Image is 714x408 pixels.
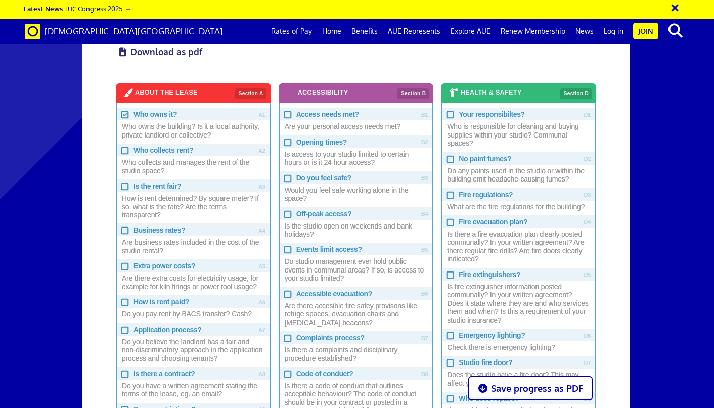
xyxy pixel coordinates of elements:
input: Opening times? Is access to your studio limited to certain hours or is it 24 hour access? [284,139,290,145]
strong: Latest News: [24,4,64,13]
b: Save progress as PDF [491,383,584,394]
input: Business rates? Are business rates included in the cost of the studio rental? [121,226,127,233]
input: Emergency lighting? Check there is emergency lighting? [447,332,453,338]
span: Is the rent fair? [117,179,270,192]
a: Download as pdf [119,46,203,57]
span: Who owns the building? Is it a local authority, private landlord or collective? [117,120,270,141]
span: Is there a complaints and disciplinary procedure established? [280,344,433,365]
span: Are your personal access needs met? [280,120,433,132]
div: ABOUT THE LEASE [116,83,271,103]
a: Home [317,19,346,44]
span: Do you feel safe? [280,171,433,184]
input: Extra power costs? Are there extra costs for electricity usage, for example for kiln firings or p... [121,262,127,268]
span: How is rent paid? [117,295,270,308]
a: Save progress as PDF [468,376,593,400]
input: Complaints process? Is there a complaints and disciplinary procedure established? [284,334,290,340]
a: Latest News:TUC Congress 2025 → [24,4,131,13]
span: Is access to your studio limited to certain hours or is it 24 hour access? [280,148,433,169]
span: Are there extra costs for electricity usage, for example for kiln firings or power tool usage? [117,272,270,293]
input: Who does repairs? If something in your studio breaks, who does the repair, you or studio managers... [447,395,453,401]
span: Is the studio open on weekends and bank holidays? [280,220,433,241]
input: Accessible evacuation? Are there accesible fire safey provisons like refuge spaces, evacuation ch... [284,290,290,296]
span: Who collects rent? [117,144,270,156]
input: Events limit access? Do studio management ever hold public events in communal areas? If so, is ac... [284,246,290,252]
div: ACCESSIBILITY [279,83,434,103]
span: Who collects and manages the rent of the studio space? [117,156,270,177]
span: Do any paints used in the studio or within the building emit headache-causing fumes? [442,165,595,186]
span: Opening times? [280,135,433,148]
span: Emergency lighting? [442,329,595,341]
input: Who owns it? Who owns the building? Is it a local authority, private landlord or collective? [121,111,127,117]
span: Business rates? [117,223,270,236]
span: No paint fumes? [442,152,595,165]
span: Do you have a written agreement stating the terms of the lease, eg. an email? [117,380,270,400]
span: Who does repairs? [442,392,595,404]
input: Code of conduct? Is there a code of conduct that outlines acceptible behaviour? The code of condu... [284,370,290,376]
span: Do studio management ever hold public events in communal areas? If so, is access to your studio l... [280,255,433,284]
input: Studio fire door? Does the studio have a fire door? This may affect your insurance. [447,359,453,365]
input: Fire extinguishers? Is fire extinguisher information posted communally? In your written agreement... [447,271,453,277]
span: Who is responsible for cleaning and buying supplies within your studio? Communal spaces? [442,120,595,149]
input: Who collects rent? Who collects and manages the rent of the studio space? [121,147,127,153]
span: Access needs met? [280,108,433,120]
input: Application process? Do you believe the landlord has a fair and non-discriminatory approach in th... [121,326,127,332]
span: Who owns it? [117,108,270,120]
span: Are business rates included in the cost of the studio rental? [117,236,270,257]
input: Your responsibiltes? Who is responsible for cleaning and buying supplies within your studio? Comm... [447,111,453,117]
span: How is rent determined? By square meter? If so, what is the rate? Are the terms transparent? [117,192,270,221]
a: AUE Represents [383,19,445,44]
input: No paint fumes? Do any paints used in the studio or within the building emit headache-causing fumes? [447,155,453,161]
a: Explore AUE [445,19,496,44]
span: Your responsibiltes? [442,108,595,120]
span: Extra power costs? [117,259,270,272]
span: Is there a fire evacuation plan clearly posted communally? In your written agreement? Are there r... [442,228,595,265]
a: Rates of Pay [266,19,317,44]
input: Do you feel safe? Would you feel safe working alone in the space? [284,174,290,180]
input: Is there a contract? Do you have a written agreement stating the terms of the lease, eg. an email? [121,370,127,376]
span: Fire regulations? [442,188,595,201]
a: Log in [599,19,629,44]
span: Studio fire door? [442,356,595,369]
span: Accessible evacuation? [280,287,433,300]
span: Do you believe the landlord has a fair and non-discriminatory approach in the application process... [117,336,270,365]
input: How is rent paid? Do you pay rent by BACS transfer? Cash? [121,298,127,304]
span: Is fire extinguisher information posted communally? In your written agreement? Does it state wher... [442,281,595,326]
a: News [570,19,599,44]
span: Do you pay rent by BACS transfer? Cash? [117,308,270,320]
span: Code of conduct? [280,367,433,380]
span: Would you feel safe working alone in the space? [280,184,433,205]
span: [DEMOGRAPHIC_DATA][GEOGRAPHIC_DATA] [44,26,223,36]
span: Events limit access? [280,243,433,255]
span: Application process? [117,323,270,336]
span: What are the fire regulations for the building? [442,201,595,213]
a: Brand [DEMOGRAPHIC_DATA][GEOGRAPHIC_DATA] [18,19,231,44]
span: Is there a contract? [117,367,270,380]
span: Does the studio have a fire door? This may affect your insurance. [442,369,595,389]
a: Renew Membership [496,19,570,44]
input: Is the rent fair? How is rent determined? By square meter? If so, what is the rate? Are the terms... [121,183,127,189]
input: Fire evacuation plan? Is there a fire evacuation plan clearly posted communally? In your written ... [447,218,453,224]
span: Check there is emergency lighting? [442,341,595,353]
div: HEALTH & SAFETY [441,83,596,103]
span: Complaints process? [280,331,433,344]
span: Fire extinguishers? [442,268,595,281]
a: Join [633,23,658,39]
input: Fire regulations? What are the fire regulations for the building? [447,191,453,197]
button: search [660,20,691,41]
span: Are there accesible fire safey provisons like refuge spaces, evacuation chairs and [MEDICAL_DATA]... [280,300,433,329]
input: Access needs met? Are your personal access needs met? [284,111,290,117]
a: Benefits [346,19,383,44]
span: Off-peak access? [280,207,433,220]
input: Off-peak access? Is the studio open on weekends and bank holidays? [284,210,290,216]
span: Fire evacuation plan? [442,215,595,228]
